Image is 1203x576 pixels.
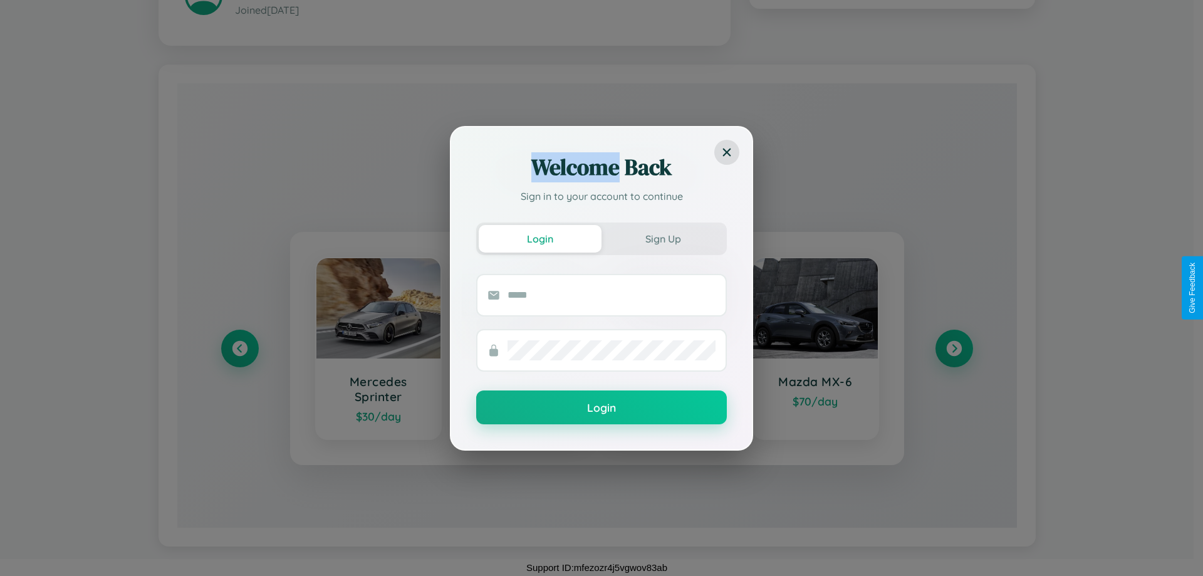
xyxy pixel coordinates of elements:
[1188,263,1197,313] div: Give Feedback
[476,390,727,424] button: Login
[476,152,727,182] h2: Welcome Back
[479,225,601,253] button: Login
[601,225,724,253] button: Sign Up
[476,189,727,204] p: Sign in to your account to continue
